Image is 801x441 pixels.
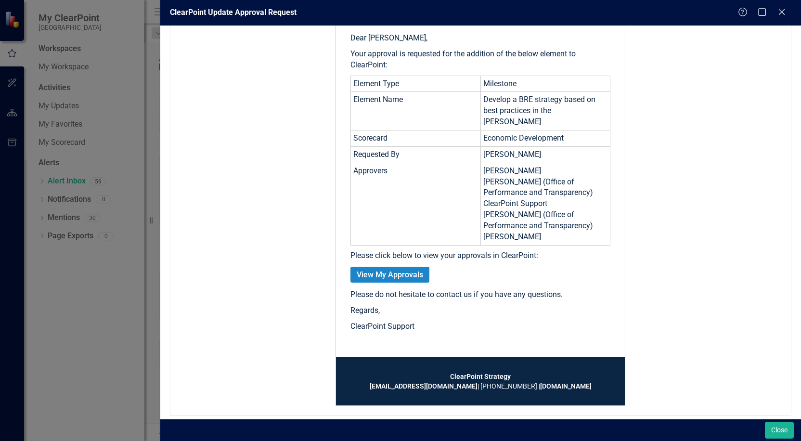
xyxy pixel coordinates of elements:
[350,49,610,71] p: Your approval is requested for the addition of the below element to ClearPoint:
[350,267,429,283] a: View My Approvals
[350,250,610,261] p: Please click below to view your approvals in ClearPoint:
[350,289,610,300] p: Please do not hesitate to contact us if you have any questions.
[370,382,478,390] a: [EMAIL_ADDRESS][DOMAIN_NAME]
[480,92,610,130] td: Develop a BRE strategy based on best practices in the [PERSON_NAME]
[450,373,511,380] strong: ClearPoint Strategy
[351,163,481,245] td: Approvers
[350,33,610,44] p: Dear [PERSON_NAME],
[350,372,610,391] td: | [PHONE_NUMBER] |
[351,130,481,146] td: Scorecard
[351,76,481,92] td: Element Type
[765,422,794,439] button: Close
[540,382,592,390] a: [DOMAIN_NAME]
[170,8,297,17] span: ClearPoint Update Approval Request
[351,146,481,163] td: Requested By
[350,305,610,316] p: Regards,
[480,146,610,163] td: [PERSON_NAME]
[350,321,610,332] p: ClearPoint Support
[480,163,610,245] td: [PERSON_NAME] [PERSON_NAME] (Office of Performance and Transparency) ClearPoint Support [PERSON_N...
[480,76,610,92] td: Milestone
[351,92,481,130] td: Element Name
[480,130,610,146] td: Economic Development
